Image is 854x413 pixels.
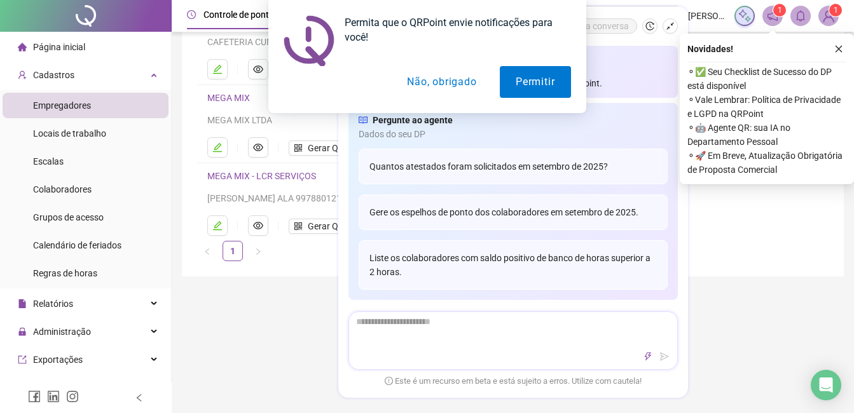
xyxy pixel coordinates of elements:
a: MEGA MIX - LCR SERVIÇOS [207,171,316,181]
span: instagram [66,390,79,403]
span: Pergunte ao agente [373,113,453,127]
div: Open Intercom Messenger [811,370,841,400]
span: ⚬ 🚀 Em Breve, Atualização Obrigatória de Proposta Comercial [687,149,846,177]
span: Calendário de feriados [33,240,121,250]
span: left [135,393,144,402]
div: MEGA MIX LTDA [207,113,765,127]
span: Gerar QRCode [308,141,364,155]
a: 1 [223,241,242,261]
img: notification icon [284,15,334,66]
span: edit [212,142,223,152]
div: Permita que o QRPoint envie notificações para você! [334,15,571,44]
div: Liste os colaboradores com saldo positivo de banco de horas superior a 2 horas. [359,240,668,290]
button: Não, obrigado [391,66,492,98]
span: eye [253,142,263,152]
span: ⚬ 🤖 Agente QR: sua IA no Departamento Pessoal [687,121,846,149]
button: Gerar QRCode [289,219,369,234]
button: Permitir [500,66,570,98]
span: eye [253,220,263,231]
span: facebook [28,390,41,403]
span: read [359,113,368,127]
span: Gerar QRCode [308,219,364,233]
div: [PERSON_NAME] ALA 99788012191 [207,191,776,205]
span: linkedin [47,390,60,403]
button: Gerar QRCode [289,140,369,156]
span: file [18,299,27,308]
span: Relatórios [33,299,73,309]
span: Exportações [33,355,83,365]
span: Administração [33,327,91,337]
span: thunderbolt [644,352,652,361]
li: 1 [223,241,243,261]
span: lock [18,327,27,336]
li: Próxima página [248,241,268,261]
span: Regras de horas [33,268,97,278]
div: Quantos atestados foram solicitados em setembro de 2025? [359,149,668,184]
span: Escalas [33,156,64,166]
span: exclamation-circle [385,376,393,384]
span: qrcode [294,222,303,231]
span: Este é um recurso em beta e está sujeito a erros. Utilize com cautela! [385,375,642,388]
span: Dados do seu DP [359,127,668,141]
span: Grupos de acesso [33,212,104,222]
span: qrcode [294,144,303,152]
span: export [18,355,27,364]
li: Página anterior [197,241,217,261]
span: Locais de trabalho [33,128,106,139]
span: right [254,248,262,255]
button: right [248,241,268,261]
button: send [657,349,672,364]
span: left [203,248,211,255]
button: thunderbolt [640,349,656,364]
span: edit [212,220,223,231]
span: Colaboradores [33,184,92,194]
button: left [197,241,217,261]
div: Gere os espelhos de ponto dos colaboradores em setembro de 2025. [359,194,668,230]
